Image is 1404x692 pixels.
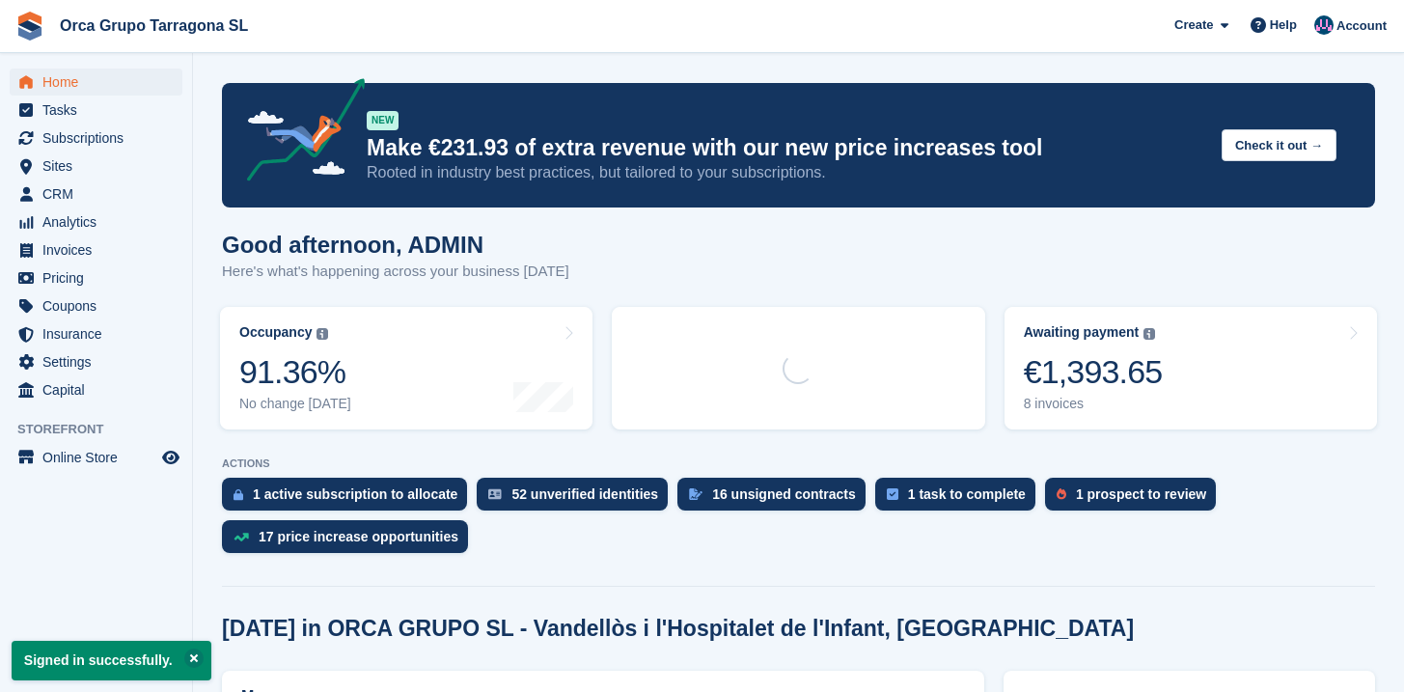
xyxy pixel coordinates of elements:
img: icon-info-grey-7440780725fd019a000dd9b08b2336e03edf1995a4989e88bcd33f0948082b44.svg [317,328,328,340]
a: menu [10,97,182,124]
img: active_subscription_to_allocate_icon-d502201f5373d7db506a760aba3b589e785aa758c864c3986d89f69b8ff3... [234,488,243,501]
h2: [DATE] in ORCA GRUPO SL - Vandellòs i l'Hospitalet de l'Infant, [GEOGRAPHIC_DATA] [222,616,1134,642]
img: icon-info-grey-7440780725fd019a000dd9b08b2336e03edf1995a4989e88bcd33f0948082b44.svg [1143,328,1155,340]
img: prospect-51fa495bee0391a8d652442698ab0144808aea92771e9ea1ae160a38d050c398.svg [1057,488,1066,500]
div: 52 unverified identities [511,486,658,502]
span: Help [1270,15,1297,35]
div: 1 active subscription to allocate [253,486,457,502]
a: menu [10,348,182,375]
div: 16 unsigned contracts [712,486,856,502]
a: 1 active subscription to allocate [222,478,477,520]
span: Online Store [42,444,158,471]
div: No change [DATE] [239,396,351,412]
img: contract_signature_icon-13c848040528278c33f63329250d36e43548de30e8caae1d1a13099fd9432cc5.svg [689,488,702,500]
a: 17 price increase opportunities [222,520,478,563]
a: menu [10,125,182,152]
p: Rooted in industry best practices, but tailored to your subscriptions. [367,162,1206,183]
a: menu [10,264,182,291]
span: Sites [42,152,158,180]
a: Preview store [159,446,182,469]
a: 16 unsigned contracts [677,478,875,520]
span: Account [1336,16,1387,36]
img: price-adjustments-announcement-icon-8257ccfd72463d97f412b2fc003d46551f7dbcb40ab6d574587a9cd5c0d94... [231,78,366,188]
a: menu [10,292,182,319]
span: Analytics [42,208,158,235]
a: Orca Grupo Tarragona SL [52,10,256,42]
a: 1 task to complete [875,478,1045,520]
div: 1 prospect to review [1076,486,1206,502]
p: Here's what's happening across your business [DATE] [222,261,569,283]
span: CRM [42,180,158,208]
span: Insurance [42,320,158,347]
a: menu [10,180,182,208]
span: Create [1174,15,1213,35]
a: menu [10,320,182,347]
p: ACTIONS [222,457,1375,470]
div: Awaiting payment [1024,324,1140,341]
a: menu [10,376,182,403]
h1: Good afternoon, ADMIN [222,232,569,258]
div: €1,393.65 [1024,352,1163,392]
span: Tasks [42,97,158,124]
span: Capital [42,376,158,403]
span: Pricing [42,264,158,291]
p: Make €231.93 of extra revenue with our new price increases tool [367,134,1206,162]
a: 52 unverified identities [477,478,677,520]
a: menu [10,236,182,263]
img: task-75834270c22a3079a89374b754ae025e5fb1db73e45f91037f5363f120a921f8.svg [887,488,898,500]
div: 17 price increase opportunities [259,529,458,544]
a: menu [10,152,182,180]
div: 8 invoices [1024,396,1163,412]
a: Occupancy 91.36% No change [DATE] [220,307,592,429]
span: Settings [42,348,158,375]
div: 91.36% [239,352,351,392]
button: Check it out → [1222,129,1336,161]
a: menu [10,444,182,471]
span: Coupons [42,292,158,319]
a: Awaiting payment €1,393.65 8 invoices [1005,307,1377,429]
a: 1 prospect to review [1045,478,1225,520]
a: menu [10,69,182,96]
img: stora-icon-8386f47178a22dfd0bd8f6a31ec36ba5ce8667c1dd55bd0f319d3a0aa187defe.svg [15,12,44,41]
span: Home [42,69,158,96]
a: menu [10,208,182,235]
span: Storefront [17,420,192,439]
div: Occupancy [239,324,312,341]
div: 1 task to complete [908,486,1026,502]
img: price_increase_opportunities-93ffe204e8149a01c8c9dc8f82e8f89637d9d84a8eef4429ea346261dce0b2c0.svg [234,533,249,541]
span: Invoices [42,236,158,263]
div: NEW [367,111,399,130]
img: verify_identity-adf6edd0f0f0b5bbfe63781bf79b02c33cf7c696d77639b501bdc392416b5a36.svg [488,488,502,500]
span: Subscriptions [42,125,158,152]
p: Signed in successfully. [12,641,211,680]
img: ADMIN MANAGMENT [1314,15,1334,35]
